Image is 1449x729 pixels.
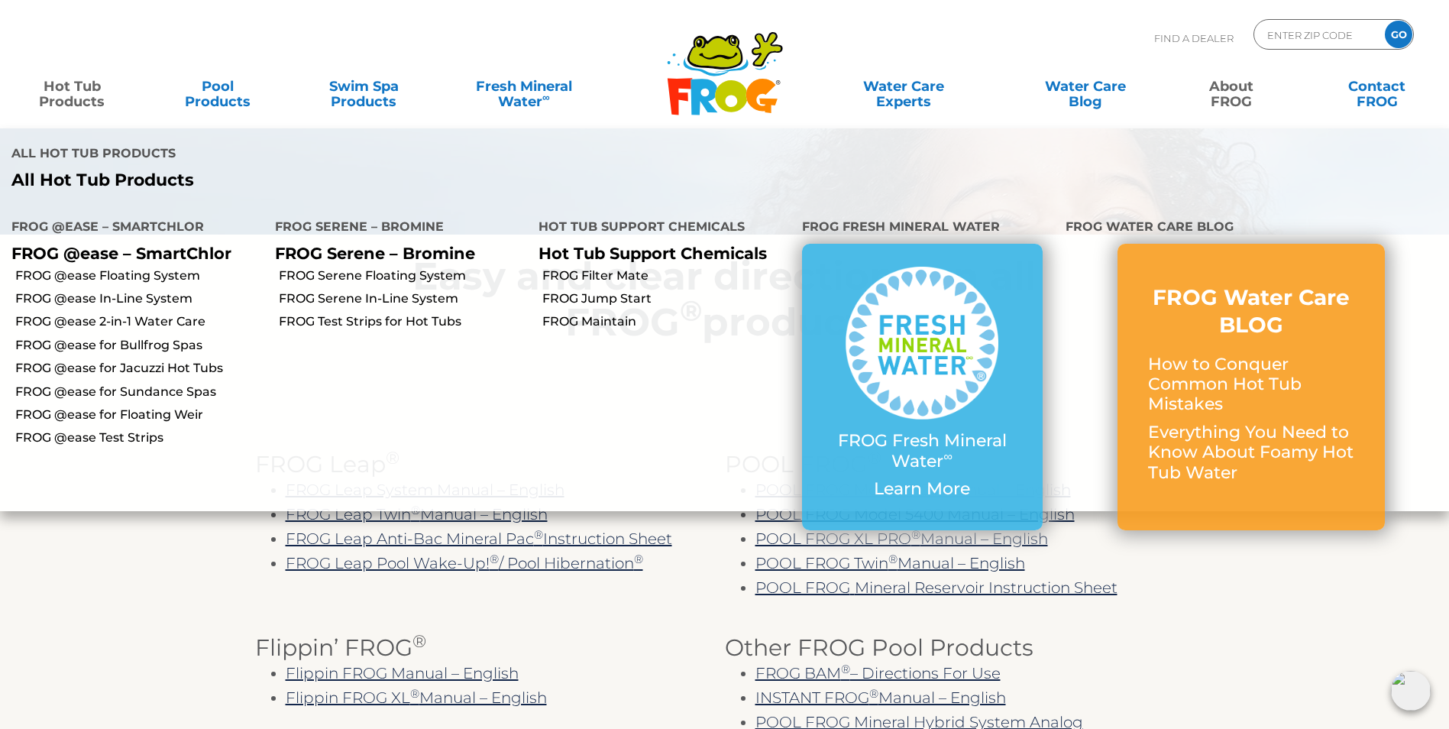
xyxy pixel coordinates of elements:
[161,71,275,102] a: PoolProducts
[869,686,878,701] sup: ®
[1174,71,1288,102] a: AboutFROG
[542,313,791,330] a: FROG Maintain
[286,688,547,707] a: Flippin FROG XL®Manual – English
[1266,24,1369,46] input: Zip Code Form
[1385,21,1412,48] input: GO
[275,244,516,263] p: FROG Serene – Bromine
[286,664,519,682] a: Flippin FROG Manual – English
[412,630,426,652] sup: ®
[255,635,725,661] h3: Flippin’ FROG
[453,71,595,102] a: Fresh MineralWater∞
[1148,423,1354,483] p: Everything You Need to Know About Foamy Hot Tub Water
[539,213,779,244] h4: Hot Tub Support Chemicals
[755,530,1048,548] a: POOL FROG XL PRO®Manual – English
[1148,283,1354,491] a: FROG Water Care BLOG How to Conquer Common Hot Tub Mistakes Everything You Need to Know About Foa...
[542,290,791,307] a: FROG Jump Start
[275,213,516,244] h4: FROG Serene – Bromine
[1320,71,1434,102] a: ContactFROG
[15,337,264,354] a: FROG @ease for Bullfrog Spas
[755,578,1117,597] a: POOL FROGMineral Reservoir Instruction Sheet
[11,170,713,190] a: All Hot Tub Products
[1391,671,1431,711] img: openIcon
[15,384,264,400] a: FROG @ease for Sundance Spas
[725,635,1195,661] h3: Other FROG Pool Products
[833,267,1012,507] a: FROG Fresh Mineral Water∞ Learn More
[542,267,791,284] a: FROG Filter Mate
[833,479,1012,499] p: Learn More
[534,527,543,542] sup: ®
[755,664,1001,682] a: FROG BAM®– Directions For Use
[634,552,643,566] sup: ®
[812,71,996,102] a: Water CareExperts
[411,503,420,517] sup: ®
[11,213,252,244] h4: FROG @ease – SmartChlor
[755,505,1075,523] a: POOL FROG Model 5400 Manual – English
[15,360,264,377] a: FROG @ease for Jacuzzi Hot Tubs
[943,449,953,464] sup: ∞
[1066,213,1438,244] h4: FROG Water Care Blog
[11,140,713,170] h4: All Hot Tub Products
[490,552,499,566] sup: ®
[1148,283,1354,339] h3: FROG Water Care BLOG
[286,505,548,523] a: FROG Leap Twin®Manual – English
[539,244,779,263] p: Hot Tub Support Chemicals
[15,71,129,102] a: Hot TubProducts
[15,267,264,284] a: FROG @ease Floating System
[911,527,920,542] sup: ®
[542,91,550,103] sup: ∞
[307,71,421,102] a: Swim SpaProducts
[15,313,264,330] a: FROG @ease 2-in-1 Water Care
[279,290,527,307] a: FROG Serene In-Line System
[15,407,264,423] a: FROG @ease for Floating Weir
[1148,355,1354,415] p: How to Conquer Common Hot Tub Mistakes
[286,530,672,548] a: FROG Leap Anti-Bac Mineral Pac®Instruction Sheet
[841,662,850,676] sup: ®
[802,213,1043,244] h4: FROG Fresh Mineral Water
[1028,71,1142,102] a: Water CareBlog
[410,686,419,701] sup: ®
[833,431,1012,471] p: FROG Fresh Mineral Water
[279,267,527,284] a: FROG Serene Floating System
[15,290,264,307] a: FROG @ease In-Line System
[286,554,643,572] a: FROG Leap Pool Wake-Up!®/ Pool Hibernation®
[888,552,898,566] sup: ®
[15,429,264,446] a: FROG @ease Test Strips
[755,688,1006,707] a: INSTANT FROG®Manual – English
[279,313,527,330] a: FROG Test Strips for Hot Tubs
[755,554,1025,572] a: POOL FROG Twin®Manual – English
[1154,19,1234,57] p: Find A Dealer
[11,244,252,263] p: FROG @ease – SmartChlor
